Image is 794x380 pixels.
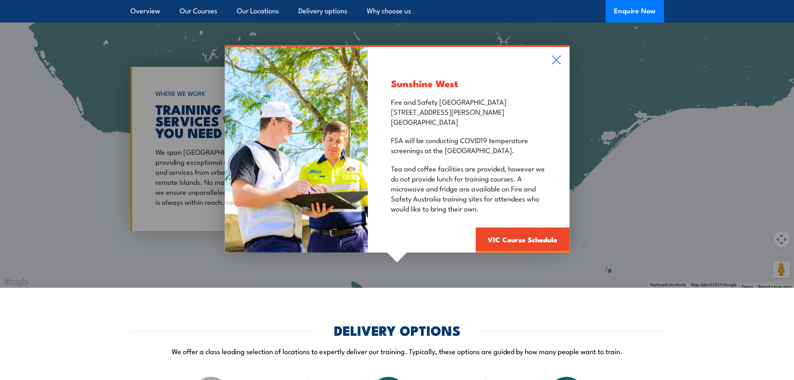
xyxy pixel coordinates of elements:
p: We offer a class leading selection of locations to expertly deliver our training. Typically, thes... [130,346,664,356]
p: Fire and Safety [GEOGRAPHIC_DATA] [STREET_ADDRESS][PERSON_NAME] [GEOGRAPHIC_DATA] [391,96,546,126]
h3: Sunshine West [391,78,546,88]
a: VIC Course Schedule [476,228,569,253]
p: FSA will be conducting COVID19 temperature screenings at the [GEOGRAPHIC_DATA]. [391,135,546,155]
p: Tea and coffee facilities are provided, however we do not provide lunch for training courses. A m... [391,163,546,213]
h2: DELIVERY OPTIONS [334,324,461,336]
